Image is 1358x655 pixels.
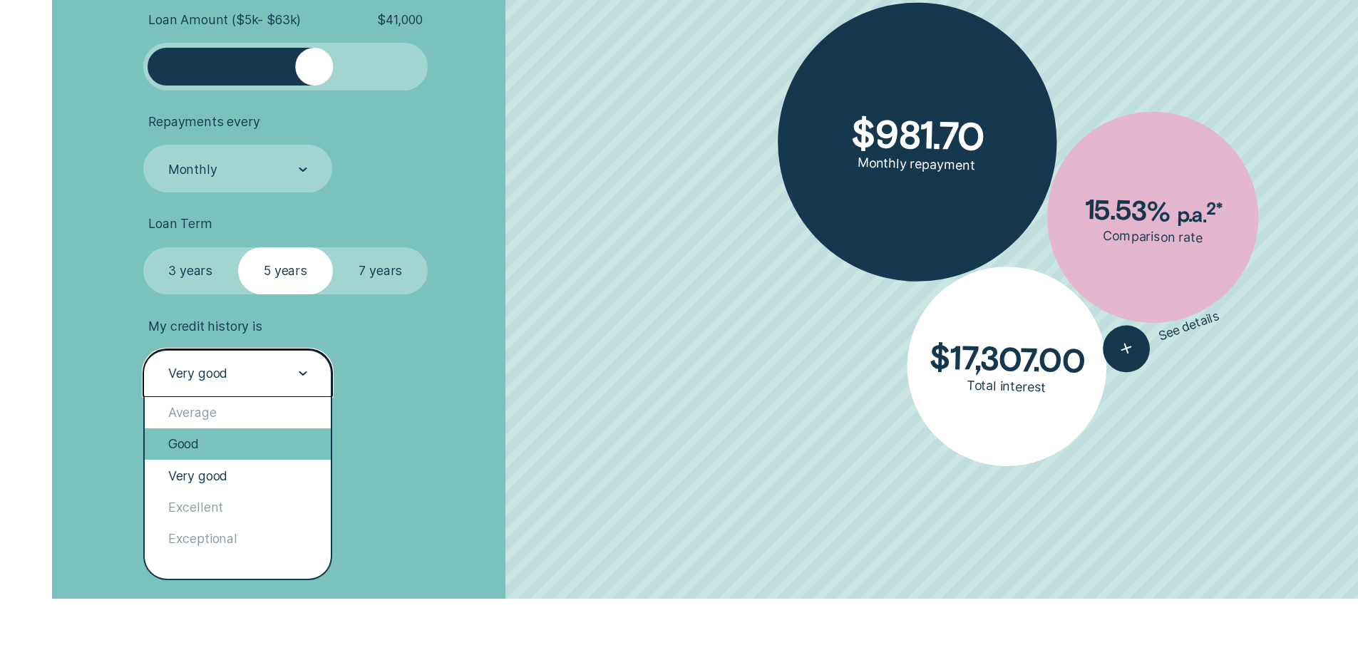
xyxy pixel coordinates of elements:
label: 5 years [238,247,333,295]
span: Loan Term [148,216,212,232]
div: Average [145,397,331,428]
div: Very good [145,460,331,491]
span: $ 41,000 [377,12,423,28]
div: Monthly [168,161,217,177]
div: Good [145,428,331,460]
span: See details [1156,308,1221,344]
div: Very good [168,366,227,381]
div: Excellent [145,492,331,523]
span: Repayments every [148,114,259,130]
div: Exceptional [145,523,331,555]
button: See details [1096,293,1227,378]
span: My credit history is [148,319,262,334]
label: 7 years [333,247,428,295]
span: Loan Amount ( $5k - $63k ) [148,12,301,28]
label: 3 years [143,247,238,295]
